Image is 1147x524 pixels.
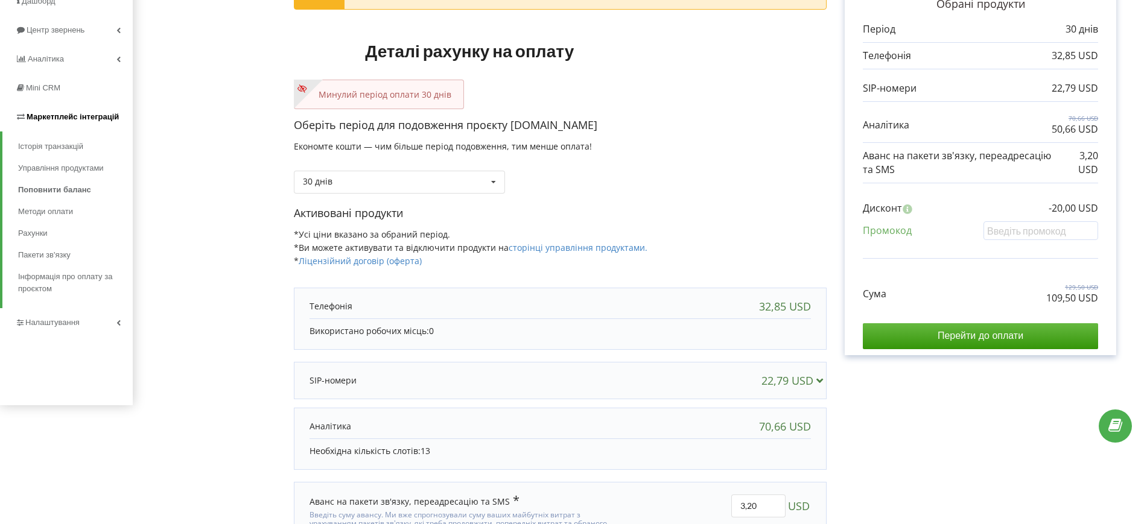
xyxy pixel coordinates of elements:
[759,300,811,312] div: 32,85 USD
[294,118,827,133] p: Оберіть період для подовження проєкту [DOMAIN_NAME]
[983,221,1098,240] input: Введіть промокод
[863,149,1061,177] p: Аванс на пакети зв'язку, переадресацію та SMS
[18,162,104,174] span: Управління продуктами
[1046,283,1098,291] p: 129,50 USD
[303,177,332,186] div: 30 днів
[18,206,73,218] span: Методи оплати
[18,201,133,223] a: Методи оплати
[1052,114,1098,122] p: 70,66 USD
[863,287,886,301] p: Сума
[28,54,64,63] span: Аналiтика
[25,318,80,327] span: Налаштування
[18,227,48,239] span: Рахунки
[1052,81,1098,95] p: 22,79 USD
[294,229,450,240] span: *Усі ціни вказано за обраний період.
[863,201,902,215] p: Дисконт
[26,83,60,92] span: Mini CRM
[1046,291,1098,305] p: 109,50 USD
[27,112,119,121] span: Маркетплейс інтеграцій
[788,494,810,517] span: USD
[294,140,592,152] span: Економте кошти — чим більше період подовження, тим менше оплата!
[307,89,451,101] p: Минулий період оплати 30 днів
[18,266,133,300] a: Інформація про оплату за проєктом
[18,179,133,201] a: Поповнити баланс
[18,244,133,266] a: Пакети зв'язку
[310,374,357,387] p: SIP-номери
[863,49,911,63] p: Телефонія
[1049,201,1098,215] p: -20,00 USD
[18,136,133,157] a: Історія транзакцій
[863,323,1098,349] input: Перейти до оплати
[509,242,647,253] a: сторінці управління продуктами.
[863,81,917,95] p: SIP-номери
[1061,149,1098,177] p: 3,20 USD
[863,224,912,238] p: Промокод
[18,157,133,179] a: Управління продуктами
[1052,49,1098,63] p: 32,85 USD
[18,249,71,261] span: Пакети зв'язку
[27,25,84,34] span: Центр звернень
[1052,122,1098,136] p: 50,66 USD
[429,325,434,336] span: 0
[18,140,83,153] span: Історія транзакцій
[310,325,811,337] p: Використано робочих місць:
[1066,22,1098,36] p: 30 днів
[18,223,133,244] a: Рахунки
[863,22,895,36] p: Період
[759,420,811,432] div: 70,66 USD
[18,271,127,295] span: Інформація про оплату за проєктом
[294,242,647,253] span: *Ви можете активувати та відключити продукти на
[310,445,811,457] p: Необхідна кількість слотів:
[421,445,430,456] span: 13
[18,184,91,196] span: Поповнити баланс
[294,22,646,80] h1: Деталі рахунку на оплату
[310,494,519,508] div: Аванс на пакети зв'язку, переадресацію та SMS
[310,300,352,312] p: Телефонія
[294,206,827,221] p: Активовані продукти
[761,374,828,387] div: 22,79 USD
[863,118,909,132] p: Аналітика
[310,420,351,432] p: Аналітика
[299,255,422,267] a: Ліцензійний договір (оферта)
